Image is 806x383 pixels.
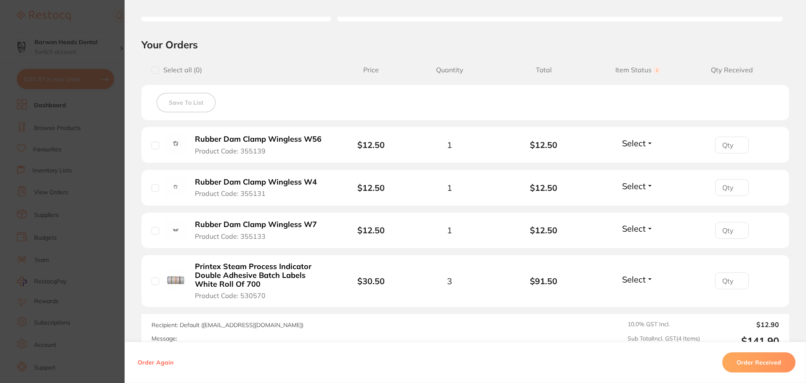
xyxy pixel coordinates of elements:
[135,359,176,366] button: Order Again
[165,177,186,197] img: Rubber Dam Clamp Wingless W4
[195,232,266,240] span: Product Code: 355133
[152,321,303,329] span: Recipient: Default ( [EMAIL_ADDRESS][DOMAIN_NAME] )
[447,140,452,150] span: 1
[192,220,326,240] button: Rubber Dam Clamp Wingless W7 Product Code: 355133
[620,181,656,191] button: Select
[152,335,177,342] label: Message:
[159,66,202,74] span: Select all ( 0 )
[157,93,215,112] button: Save To List
[141,38,789,51] h2: Your Orders
[497,225,591,235] b: $12.50
[195,147,266,155] span: Product Code: 355139
[192,135,327,155] button: Rubber Dam Clamp Wingless W56 Product Code: 355139
[195,190,266,197] span: Product Code: 355131
[195,135,322,144] b: Rubber Dam Clamp Wingless W56
[402,66,497,74] span: Quantity
[622,138,646,148] span: Select
[707,321,779,328] output: $12.90
[357,140,385,150] b: $12.50
[447,225,452,235] span: 1
[195,292,266,299] span: Product Code: 530570
[497,140,591,150] b: $12.50
[165,219,186,240] img: Rubber Dam Clamp Wingless W7
[497,276,591,286] b: $91.50
[620,138,656,148] button: Select
[447,183,452,193] span: 1
[715,272,749,289] input: Qty
[707,335,779,347] output: $141.90
[357,225,385,235] b: $12.50
[685,66,779,74] span: Qty Received
[622,274,646,285] span: Select
[447,276,452,286] span: 3
[591,66,685,74] span: Item Status
[715,137,749,153] input: Qty
[628,335,700,347] span: Sub Total Incl. GST ( 4 Items)
[165,134,186,154] img: Rubber Dam Clamp Wingless W56
[357,182,385,193] b: $12.50
[192,262,327,300] button: Printex Steam Process Indicator Double Adhesive Batch Labels White Roll Of 700 Product Code: 530570
[195,220,317,229] b: Rubber Dam Clamp Wingless W7
[715,222,749,239] input: Qty
[497,66,591,74] span: Total
[497,183,591,193] b: $12.50
[195,178,317,187] b: Rubber Dam Clamp Wingless W4
[620,223,656,234] button: Select
[340,66,402,74] span: Price
[192,177,326,198] button: Rubber Dam Clamp Wingless W4 Product Code: 355131
[195,262,325,288] b: Printex Steam Process Indicator Double Adhesive Batch Labels White Roll Of 700
[715,179,749,196] input: Qty
[628,321,700,328] span: 10.0 % GST Incl.
[620,274,656,285] button: Select
[622,181,646,191] span: Select
[165,270,186,291] img: Printex Steam Process Indicator Double Adhesive Batch Labels White Roll Of 700
[357,276,385,286] b: $30.50
[622,223,646,234] span: Select
[722,352,795,372] button: Order Received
